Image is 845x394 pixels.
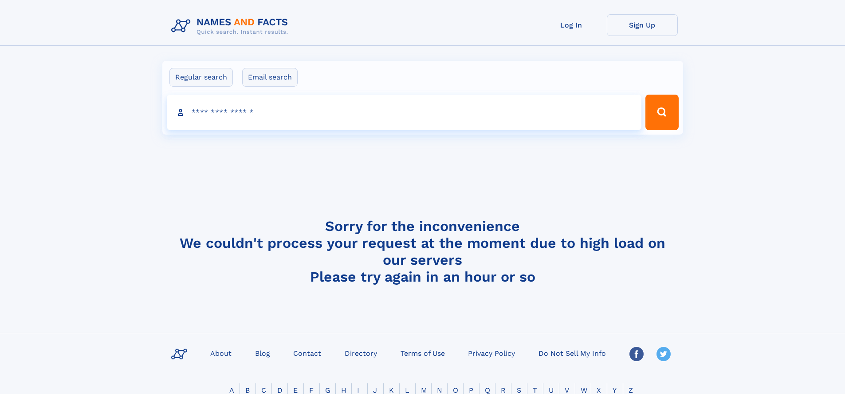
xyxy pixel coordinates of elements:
button: Search Button [645,95,678,130]
label: Regular search [169,68,233,87]
a: Directory [341,346,381,359]
a: Sign Up [607,14,678,36]
img: Facebook [629,347,644,361]
a: Blog [252,346,274,359]
a: Contact [290,346,325,359]
h4: Sorry for the inconvenience We couldn't process your request at the moment due to high load on ou... [168,218,678,285]
img: Twitter [656,347,671,361]
a: Terms of Use [397,346,448,359]
a: Do Not Sell My Info [535,346,609,359]
a: Log In [536,14,607,36]
input: search input [167,95,642,130]
a: About [207,346,235,359]
label: Email search [242,68,298,87]
img: Logo Names and Facts [168,14,295,38]
a: Privacy Policy [464,346,519,359]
